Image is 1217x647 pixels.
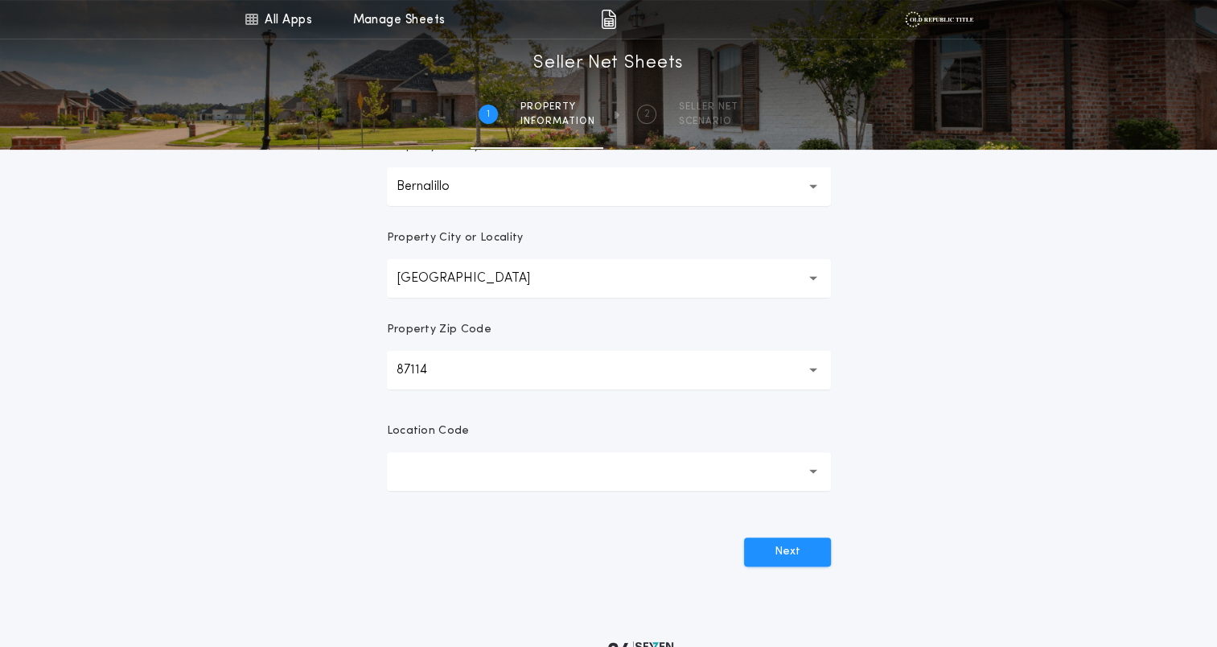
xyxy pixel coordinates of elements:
button: [GEOGRAPHIC_DATA] [387,259,831,298]
span: SELLER NET [679,101,738,113]
p: Property City or Locality [387,230,524,246]
span: Property [520,101,595,113]
h2: 2 [644,108,650,121]
button: Next [744,538,831,567]
p: Bernalillo [397,177,475,196]
p: Location Code [387,423,470,439]
p: [GEOGRAPHIC_DATA] [397,269,556,288]
h1: Seller Net Sheets [533,51,684,76]
h2: 1 [487,108,490,121]
button: 87114 [387,351,831,389]
p: Property Zip Code [387,322,491,338]
p: 87114 [397,361,453,380]
span: information [520,115,595,128]
span: SCENARIO [679,115,738,128]
img: img [601,10,616,29]
button: Bernalillo [387,167,831,206]
img: vs-icon [905,11,973,27]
